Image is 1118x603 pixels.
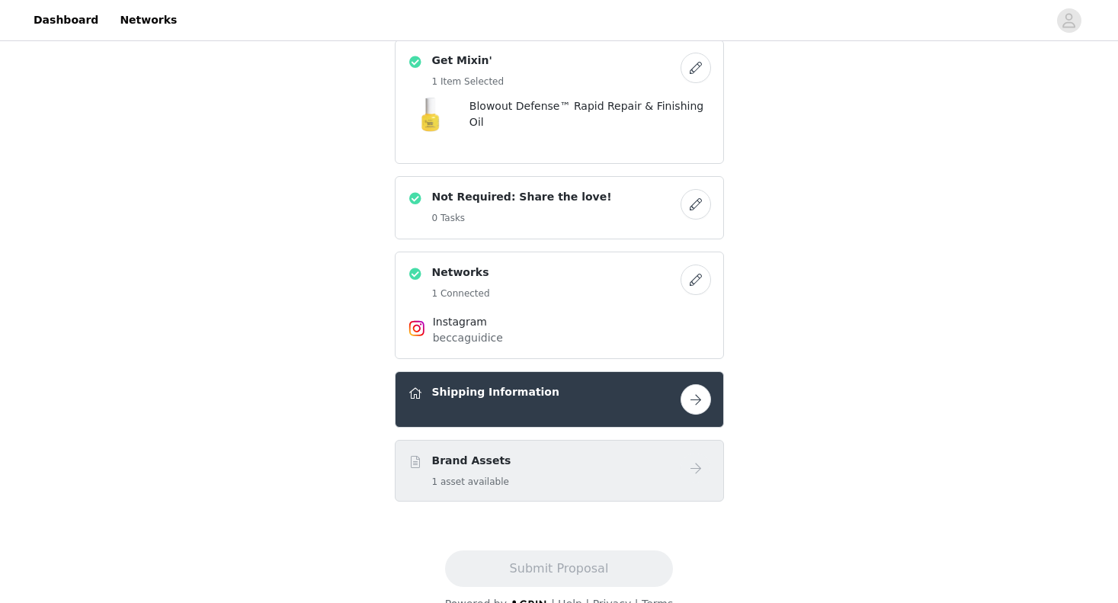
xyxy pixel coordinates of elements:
[432,287,490,300] h5: 1 Connected
[445,550,673,587] button: Submit Proposal
[395,40,724,164] div: Get Mixin'
[432,265,490,281] h4: Networks
[1062,8,1076,33] div: avatar
[432,453,511,469] h4: Brand Assets
[395,371,724,428] div: Shipping Information
[433,314,686,330] h4: Instagram
[432,384,559,400] h4: Shipping Information
[408,319,426,338] img: Instagram Icon
[433,330,686,346] p: beccaguidice
[432,53,505,69] h4: Get Mixin'
[469,98,711,130] h4: Blowout Defense™ Rapid Repair & Finishing Oil
[432,75,505,88] h5: 1 Item Selected
[432,189,612,205] h4: Not Required: Share the love!
[395,252,724,359] div: Networks
[432,475,511,489] h5: 1 asset available
[432,211,612,225] h5: 0 Tasks
[24,3,107,37] a: Dashboard
[406,90,455,139] img: Blowout Defense™ Rapid Repair & Finishing Oil
[111,3,186,37] a: Networks
[395,176,724,239] div: Not Required: Share the love!
[395,440,724,502] div: Brand Assets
